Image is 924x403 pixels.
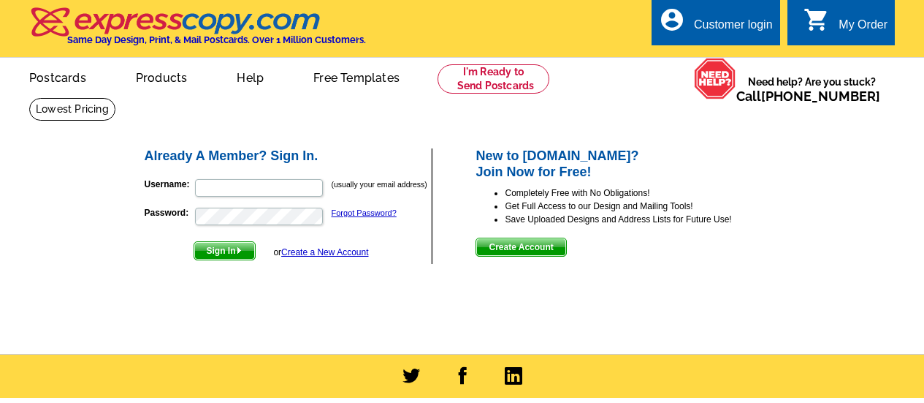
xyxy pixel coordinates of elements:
img: help [694,58,736,99]
i: account_circle [659,7,685,33]
a: Products [112,59,211,94]
i: shopping_cart [803,7,830,33]
span: Create Account [476,238,565,256]
small: (usually your email address) [332,180,427,189]
a: Create a New Account [281,247,368,257]
label: Password: [145,206,194,219]
div: My Order [839,18,887,39]
a: shopping_cart My Order [803,16,887,34]
a: Postcards [6,59,110,94]
span: Need help? Are you stuck? [736,75,887,104]
h2: New to [DOMAIN_NAME]? Join Now for Free! [476,148,782,180]
li: Save Uploaded Designs and Address Lists for Future Use! [505,213,782,226]
li: Completely Free with No Obligations! [505,187,782,200]
label: Username: [145,178,194,191]
a: [PHONE_NUMBER] [761,88,880,104]
h4: Same Day Design, Print, & Mail Postcards. Over 1 Million Customers. [67,34,366,45]
div: Customer login [694,18,773,39]
span: Sign In [194,242,255,260]
a: Free Templates [290,59,423,94]
img: button-next-arrow-white.png [236,247,243,254]
a: Help [213,59,287,94]
a: Same Day Design, Print, & Mail Postcards. Over 1 Million Customers. [29,18,366,45]
div: or [273,246,368,259]
h2: Already A Member? Sign In. [145,148,432,165]
button: Create Account [476,238,566,257]
a: Forgot Password? [332,208,397,217]
li: Get Full Access to our Design and Mailing Tools! [505,200,782,213]
a: account_circle Customer login [659,16,773,34]
button: Sign In [194,241,256,260]
span: Call [736,88,880,104]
